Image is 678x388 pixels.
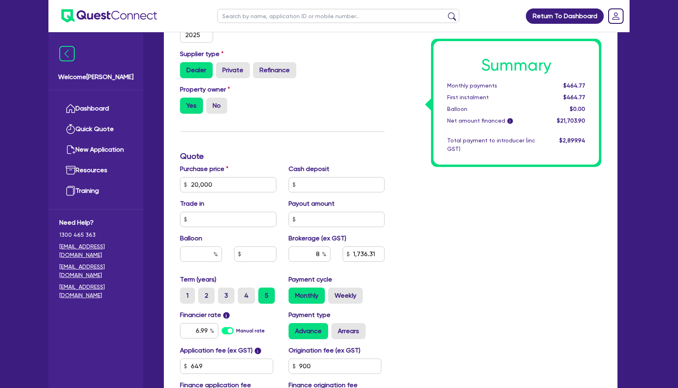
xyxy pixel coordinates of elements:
label: Dealer [180,62,213,78]
span: i [223,312,230,319]
img: resources [66,165,75,175]
a: [EMAIL_ADDRESS][DOMAIN_NAME] [59,242,132,259]
label: 3 [218,288,234,304]
a: New Application [59,140,132,160]
label: Arrears [331,323,366,339]
span: i [255,348,261,354]
a: Training [59,181,132,201]
a: Dropdown toggle [605,6,626,27]
div: Net amount financed [441,117,541,125]
label: Purchase price [180,164,228,174]
label: Refinance [253,62,296,78]
span: i [507,119,513,124]
div: Monthly payments [441,81,541,90]
h1: Summary [447,56,585,75]
span: $21,703.90 [557,117,585,124]
a: Quick Quote [59,119,132,140]
img: new-application [66,145,75,154]
span: Need Help? [59,218,132,227]
label: Payment cycle [289,275,332,284]
label: 1 [180,288,195,304]
div: Total payment to introducer (inc GST) [441,136,541,153]
label: Balloon [180,234,202,243]
a: Dashboard [59,98,132,119]
a: [EMAIL_ADDRESS][DOMAIN_NAME] [59,263,132,280]
a: [EMAIL_ADDRESS][DOMAIN_NAME] [59,283,132,300]
label: Supplier type [180,49,224,59]
span: $464.77 [563,94,585,100]
img: quick-quote [66,124,75,134]
span: $2,899.94 [559,137,585,144]
span: 1300 465 363 [59,231,132,239]
label: No [206,98,227,114]
label: Application fee (ex GST) [180,346,253,355]
span: $0.00 [570,106,585,112]
div: Balloon [441,105,541,113]
img: training [66,186,75,196]
label: Brokerage (ex GST) [289,234,346,243]
label: Payout amount [289,199,335,209]
a: Return To Dashboard [526,8,604,24]
span: $464.77 [563,82,585,89]
a: Resources [59,160,132,181]
label: Financier rate [180,310,230,320]
label: 5 [258,288,275,304]
label: Term (years) [180,275,216,284]
label: Monthly [289,288,325,304]
span: Welcome [PERSON_NAME] [58,72,134,82]
img: quest-connect-logo-blue [61,9,157,23]
label: Cash deposit [289,164,329,174]
label: 4 [238,288,255,304]
label: Trade in [180,199,204,209]
label: Advance [289,323,328,339]
label: Payment type [289,310,331,320]
div: First instalment [441,93,541,102]
input: Search by name, application ID or mobile number... [217,9,459,23]
label: Property owner [180,85,230,94]
img: icon-menu-close [59,46,75,61]
h3: Quote [180,151,385,161]
label: 2 [198,288,215,304]
label: Origination fee (ex GST) [289,346,360,355]
label: Weekly [328,288,363,304]
label: Private [216,62,250,78]
label: Yes [180,98,203,114]
label: Manual rate [236,327,265,334]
